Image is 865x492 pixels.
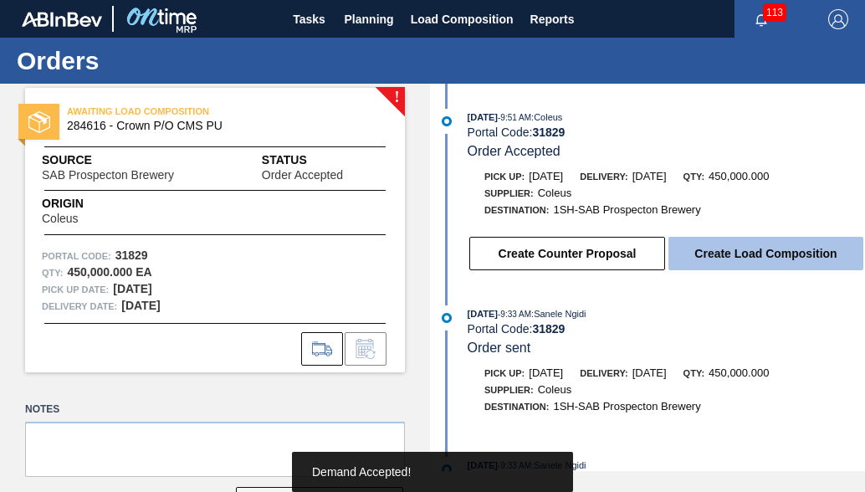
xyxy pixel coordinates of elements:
strong: [DATE] [121,299,160,312]
span: Destination: [484,402,549,412]
span: [DATE] [529,366,563,379]
span: Status [262,151,388,169]
div: Portal Code: [468,322,865,336]
span: Source [42,151,224,169]
div: Portal Code: [468,126,865,139]
h1: Orders [17,51,314,70]
label: Notes [25,397,405,422]
span: 450,000.000 [709,170,769,182]
div: Go to Load Composition [301,332,343,366]
span: AWAITING LOAD COMPOSITION [67,103,301,120]
span: Coleus [538,187,571,199]
span: [DATE] [529,170,563,182]
span: Qty: [683,172,704,182]
span: 1SH-SAB Prospecton Brewery [553,400,700,413]
img: atual [442,313,452,323]
span: Demand Accepted! [312,465,411,479]
span: Order Accepted [262,169,343,182]
div: Inform order change [345,332,386,366]
span: Portal Code: [42,248,111,264]
button: Notifications [734,8,788,31]
button: Create Counter Proposal [469,237,665,270]
span: Destination: [484,205,549,215]
span: 1SH-SAB Prospecton Brewery [553,203,700,216]
span: Pick up: [484,368,525,378]
img: TNhmsLtSVTkK8tSr43FrP2fwEKptu5GPRR3wAAAABJRU5ErkJggg== [22,12,102,27]
span: Delivery: [580,172,627,182]
strong: 31829 [532,126,565,139]
span: Qty : [42,264,63,281]
img: Logout [828,9,848,29]
strong: 31829 [532,322,565,336]
span: [DATE] [468,112,498,122]
span: [DATE] [468,309,498,319]
button: Create Load Composition [668,237,863,270]
span: [DATE] [632,366,667,379]
span: Coleus [42,213,79,225]
span: Load Composition [411,9,514,29]
span: - 9:51 AM [498,113,531,122]
span: Delivery Date: [42,298,117,315]
strong: 31829 [115,249,148,262]
span: : Sanele Ngidi [531,309,586,319]
span: 113 [763,3,786,22]
span: SAB Prospecton Brewery [42,169,174,182]
span: Tasks [291,9,328,29]
strong: [DATE] [113,282,151,295]
span: Supplier: [484,188,534,198]
span: - 9:33 AM [498,310,531,319]
span: Origin [42,195,120,213]
span: : Coleus [531,112,562,122]
span: Supplier: [484,385,534,395]
span: [DATE] [632,170,667,182]
span: Order Accepted [468,144,560,158]
span: Qty: [683,368,704,378]
span: Reports [530,9,575,29]
strong: 450,000.000 EA [67,265,151,279]
span: Pick up: [484,172,525,182]
span: Planning [345,9,394,29]
img: atual [442,116,452,126]
span: 284616 - Crown P/O CMS PU [67,120,371,132]
span: Pick up Date: [42,281,109,298]
span: Order sent [468,341,531,355]
span: Coleus [538,383,571,396]
span: Delivery: [580,368,627,378]
img: status [28,111,50,133]
span: 450,000.000 [709,366,769,379]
